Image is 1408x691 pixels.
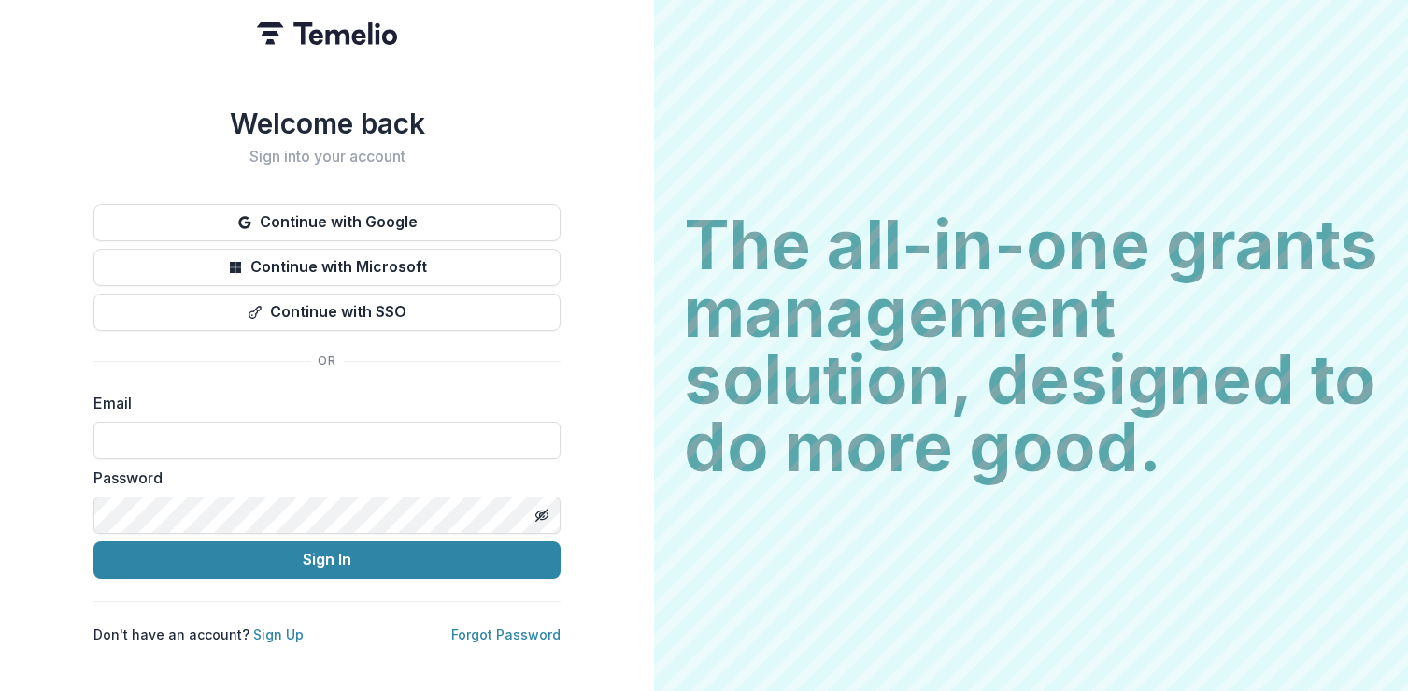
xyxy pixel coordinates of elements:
[253,626,304,642] a: Sign Up
[451,626,561,642] a: Forgot Password
[93,541,561,579] button: Sign In
[93,107,561,140] h1: Welcome back
[527,500,557,530] button: Toggle password visibility
[93,249,561,286] button: Continue with Microsoft
[93,625,304,644] p: Don't have an account?
[257,22,397,45] img: Temelio
[93,392,549,414] label: Email
[93,204,561,241] button: Continue with Google
[93,294,561,331] button: Continue with SSO
[93,148,561,166] h2: Sign into your account
[93,467,549,489] label: Password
